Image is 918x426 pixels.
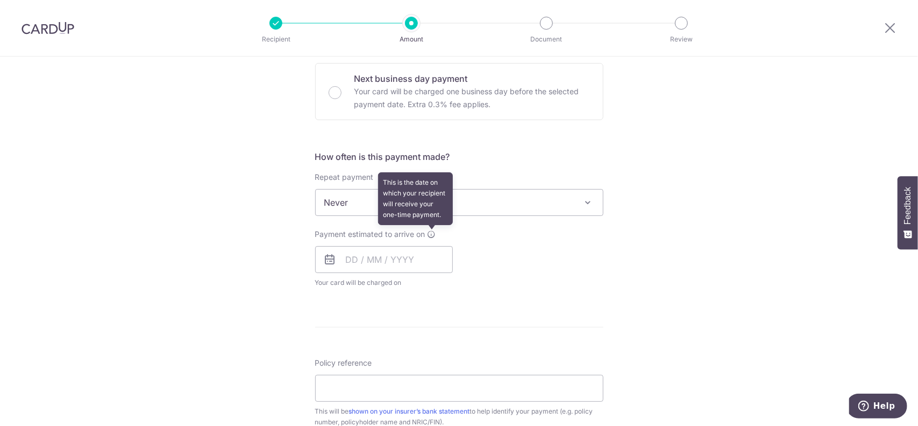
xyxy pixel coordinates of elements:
span: Never [315,189,603,216]
p: Amount [372,34,451,45]
p: Your card will be charged one business day before the selected payment date. Extra 0.3% fee applies. [354,85,590,111]
a: shown on your insurer’s bank statement [349,407,470,415]
span: Feedback [903,187,913,225]
img: CardUp [22,22,74,34]
span: Payment estimated to arrive on [315,229,425,240]
span: Your card will be charged on [315,277,453,288]
p: Document [507,34,586,45]
span: Never [316,190,603,215]
label: Repeat payment [315,172,374,183]
h5: How often is this payment made? [315,150,603,163]
button: Feedback - Show survey [898,176,918,249]
input: DD / MM / YYYY [315,246,453,273]
div: This is the date on which your recipient will receive your one-time payment. [378,172,452,225]
p: Next business day payment [354,72,590,85]
iframe: Opens a widget where you can find more information [849,394,907,421]
label: Policy reference [315,358,372,368]
p: Recipient [236,34,316,45]
p: Review [642,34,721,45]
